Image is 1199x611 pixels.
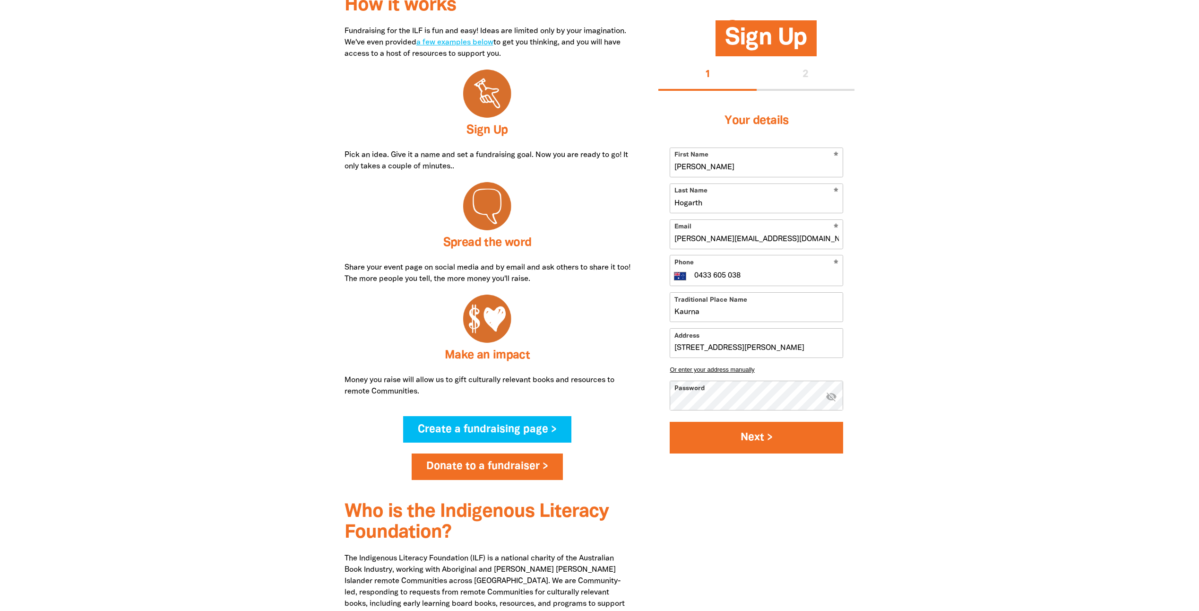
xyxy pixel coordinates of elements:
[670,366,843,373] button: Or enter your address manually
[670,422,843,454] button: Next >
[345,262,630,285] p: Share your event page on social media and by email and ask others to share it too! The more peopl...
[725,28,807,57] span: Sign Up
[658,61,757,91] button: Stage 1
[403,416,571,443] a: Create a fundraising page >
[670,102,843,140] h3: Your details
[416,39,493,46] a: a few examples below
[826,391,837,402] i: Hide password
[412,454,563,480] a: Donate to a fundraiser >
[345,26,630,60] p: Fundraising for the ILF is fun and easy! Ideas are limited only by your imagination. We've even p...
[345,149,630,172] p: Pick an idea. Give it a name and set a fundraising goal. Now you are ready to go! It only takes a...
[445,350,530,361] span: Make an impact
[345,503,609,541] span: Who is the Indigenous Literacy Foundation?
[834,260,838,269] i: Required
[670,293,843,322] input: What First Nations country are you on?
[443,237,532,248] span: Spread the word
[345,375,630,397] p: Money you raise will allow us to gift culturally relevant books and resources to remote Communities.
[826,391,837,404] button: visibility_off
